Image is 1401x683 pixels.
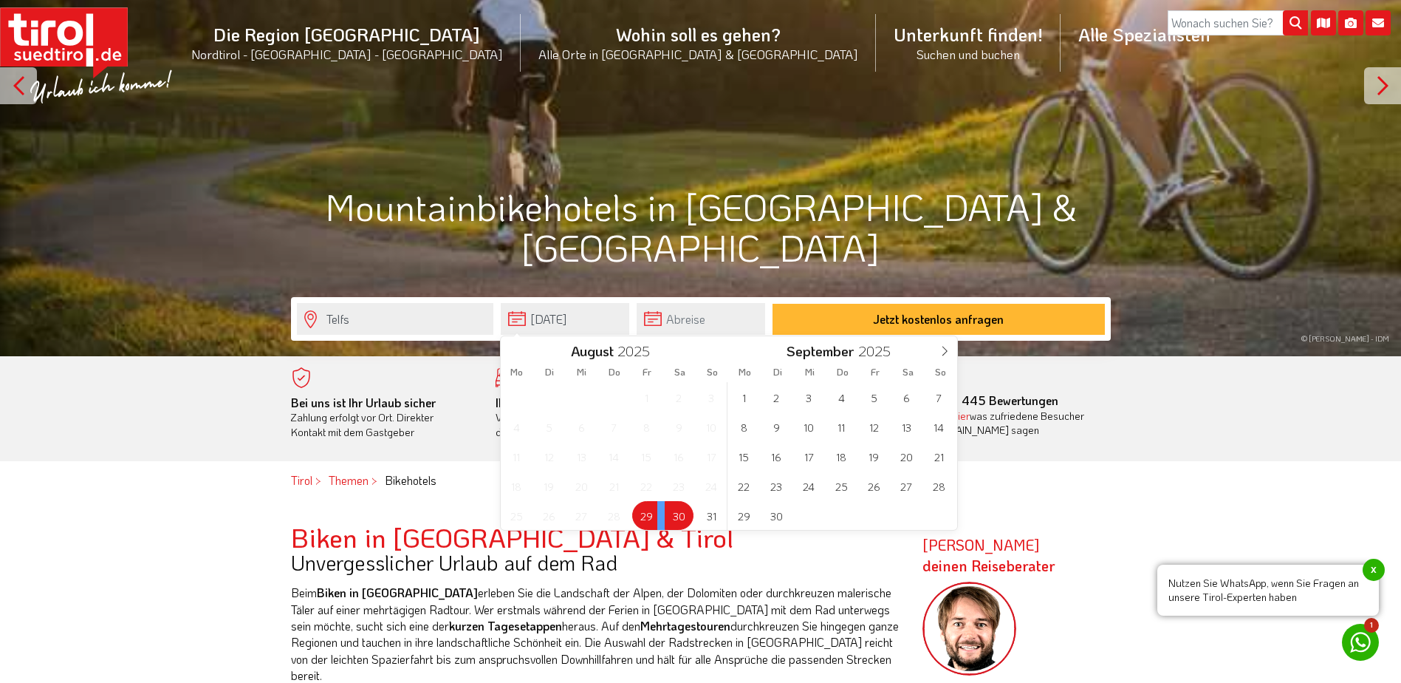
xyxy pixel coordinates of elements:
[291,523,900,552] h2: Biken in [GEOGRAPHIC_DATA] & Tirol
[317,585,478,600] strong: Biken in [GEOGRAPHIC_DATA]
[773,304,1105,335] button: Jetzt kostenlos anfragen
[891,367,924,377] span: Sa
[535,442,564,471] span: August 12, 2025
[697,442,726,471] span: August 17, 2025
[632,383,661,412] span: August 1, 2025
[632,412,661,441] span: August 8, 2025
[729,367,761,377] span: Mo
[925,472,953,500] span: September 28, 2025
[665,501,693,530] span: August 30, 2025
[697,472,726,500] span: August 24, 2025
[892,383,921,412] span: September 6, 2025
[696,367,728,377] span: So
[535,472,564,500] span: August 19, 2025
[761,367,794,377] span: Di
[827,412,856,441] span: September 11, 2025
[291,472,312,488] a: Tirol
[860,412,888,441] span: September 12, 2025
[827,442,856,471] span: September 18, 2025
[854,341,902,360] input: Year
[329,472,369,488] a: Themen
[697,412,726,441] span: August 10, 2025
[827,472,856,500] span: September 25, 2025
[637,303,765,335] input: Abreise
[1366,10,1391,35] i: Kontakt
[632,472,661,500] span: August 22, 2025
[600,442,628,471] span: August 14, 2025
[827,383,856,412] span: September 4, 2025
[191,46,503,62] small: Nordtirol - [GEOGRAPHIC_DATA] - [GEOGRAPHIC_DATA]
[787,344,854,359] span: September
[1338,10,1363,35] i: Fotogalerie
[905,409,1089,438] div: was zufriedene Besucher über [DOMAIN_NAME] sagen
[640,618,730,633] strong: Mehrtagestouren
[762,383,791,412] span: September 2, 2025
[892,472,921,500] span: September 27, 2025
[924,367,956,377] span: So
[925,442,953,471] span: September 21, 2025
[794,367,826,377] span: Mi
[567,501,596,530] span: August 27, 2025
[894,46,1043,62] small: Suchen und buchen
[860,472,888,500] span: September 26, 2025
[795,472,823,500] span: September 24, 2025
[291,551,900,574] h3: Unvergesslicher Urlaub auf dem Rad
[925,412,953,441] span: September 14, 2025
[449,618,562,633] strong: kurzen Tagesetappen
[795,412,823,441] span: September 10, 2025
[538,46,858,62] small: Alle Orte in [GEOGRAPHIC_DATA] & [GEOGRAPHIC_DATA]
[762,501,791,530] span: September 30, 2025
[614,341,662,360] input: Year
[567,442,596,471] span: August 13, 2025
[697,501,726,530] span: August 31, 2025
[1168,10,1308,35] input: Wonach suchen Sie?
[826,367,859,377] span: Do
[795,442,823,471] span: September 17, 2025
[600,412,628,441] span: August 7, 2025
[291,395,436,410] b: Bei uns ist Ihr Urlaub sicher
[496,395,679,440] div: Von der Buchung bis zum Aufenthalt, der gesamte Ablauf ist unkompliziert
[501,303,629,335] input: Anreise
[521,7,876,78] a: Wohin soll es gehen?Alle Orte in [GEOGRAPHIC_DATA] & [GEOGRAPHIC_DATA]
[922,535,1055,575] strong: [PERSON_NAME]
[496,395,649,410] b: Ihr Traumurlaub beginnt hier!
[1342,624,1379,661] a: 1 Nutzen Sie WhatsApp, wenn Sie Fragen an unsere Tirol-Experten habenx
[665,383,693,412] span: August 2, 2025
[598,367,631,377] span: Do
[905,393,1058,408] b: - 445 Bewertungen
[567,472,596,500] span: August 20, 2025
[795,383,823,412] span: September 3, 2025
[1311,10,1336,35] i: Karte öffnen
[631,367,663,377] span: Fr
[632,442,661,471] span: August 15, 2025
[730,412,758,441] span: September 8, 2025
[600,501,628,530] span: August 28, 2025
[665,442,693,471] span: August 16, 2025
[600,472,628,500] span: August 21, 2025
[566,367,598,377] span: Mi
[1061,7,1228,62] a: Alle Spezialisten
[571,344,614,359] span: August
[502,412,531,441] span: August 4, 2025
[922,556,1055,575] span: deinen Reiseberater
[665,472,693,500] span: August 23, 2025
[730,442,758,471] span: September 15, 2025
[730,501,758,530] span: September 29, 2025
[730,472,758,500] span: September 22, 2025
[892,442,921,471] span: September 20, 2025
[535,412,564,441] span: August 5, 2025
[925,383,953,412] span: September 7, 2025
[502,442,531,471] span: August 11, 2025
[502,501,531,530] span: August 25, 2025
[1363,559,1385,581] span: x
[1364,618,1379,633] span: 1
[762,412,791,441] span: September 9, 2025
[730,383,758,412] span: September 1, 2025
[876,7,1061,78] a: Unterkunft finden!Suchen und buchen
[535,501,564,530] span: August 26, 2025
[860,383,888,412] span: September 5, 2025
[762,472,791,500] span: September 23, 2025
[665,412,693,441] span: August 9, 2025
[860,442,888,471] span: September 19, 2025
[762,442,791,471] span: September 16, 2025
